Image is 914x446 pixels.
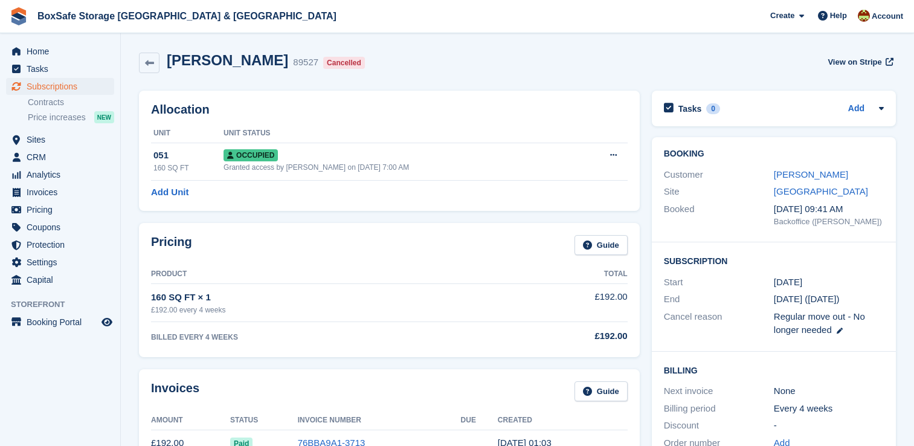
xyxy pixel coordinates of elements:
a: Guide [574,381,628,401]
span: Tasks [27,60,99,77]
div: Cancel reason [664,310,774,337]
span: View on Stripe [828,56,881,68]
a: menu [6,131,114,148]
h2: Subscription [664,254,884,267]
h2: Invoices [151,381,199,401]
div: 0 [706,103,720,114]
a: Contracts [28,97,114,108]
div: End [664,292,774,306]
div: Cancelled [323,57,365,69]
a: Price increases NEW [28,111,114,124]
h2: Booking [664,149,884,159]
span: Help [830,10,847,22]
div: 160 SQ FT [153,163,224,173]
h2: Allocation [151,103,628,117]
span: Account [872,10,903,22]
div: - [774,419,884,433]
th: Unit Status [224,124,579,143]
th: Amount [151,411,230,430]
a: menu [6,314,114,331]
div: Booked [664,202,774,228]
th: Product [151,265,497,284]
span: Create [770,10,794,22]
div: None [774,384,884,398]
a: Add [848,102,864,116]
span: Regular move out - No longer needed [774,311,865,335]
div: Granted access by [PERSON_NAME] on [DATE] 7:00 AM [224,162,579,173]
a: [GEOGRAPHIC_DATA] [774,186,868,196]
div: Billing period [664,402,774,416]
div: Every 4 weeks [774,402,884,416]
span: Capital [27,271,99,288]
time: 2025-06-12 00:00:00 UTC [774,276,802,289]
a: menu [6,184,114,201]
img: Kim [858,10,870,22]
div: Start [664,276,774,289]
th: Status [230,411,298,430]
div: BILLED EVERY 4 WEEKS [151,332,497,343]
span: Settings [27,254,99,271]
a: View on Stripe [823,52,896,72]
div: 051 [153,149,224,163]
a: menu [6,166,114,183]
a: Guide [574,235,628,255]
a: Add Unit [151,186,188,199]
span: Price increases [28,112,86,123]
div: £192.00 every 4 weeks [151,305,497,315]
span: Invoices [27,184,99,201]
a: Preview store [100,315,114,329]
div: £192.00 [497,329,628,343]
img: stora-icon-8386f47178a22dfd0bd8f6a31ec36ba5ce8667c1dd55bd0f319d3a0aa187defe.svg [10,7,28,25]
a: menu [6,43,114,60]
th: Invoice Number [298,411,461,430]
div: 89527 [293,56,318,69]
div: Discount [664,419,774,433]
span: Occupied [224,149,278,161]
div: NEW [94,111,114,123]
a: menu [6,236,114,253]
span: Coupons [27,219,99,236]
a: menu [6,201,114,218]
div: Next invoice [664,384,774,398]
a: menu [6,60,114,77]
span: Pricing [27,201,99,218]
div: 160 SQ FT × 1 [151,291,497,305]
span: Storefront [11,299,120,311]
td: £192.00 [497,283,628,322]
th: Due [461,411,498,430]
span: Sites [27,131,99,148]
div: [DATE] 09:41 AM [774,202,884,216]
span: Subscriptions [27,78,99,95]
a: menu [6,219,114,236]
h2: Billing [664,364,884,376]
a: menu [6,254,114,271]
a: menu [6,149,114,166]
th: Created [498,411,628,430]
a: [PERSON_NAME] [774,169,848,179]
div: Customer [664,168,774,182]
div: Site [664,185,774,199]
span: Booking Portal [27,314,99,331]
a: menu [6,271,114,288]
span: Protection [27,236,99,253]
span: CRM [27,149,99,166]
span: Analytics [27,166,99,183]
h2: [PERSON_NAME] [167,52,288,68]
h2: Pricing [151,235,192,255]
th: Total [497,265,628,284]
a: BoxSafe Storage [GEOGRAPHIC_DATA] & [GEOGRAPHIC_DATA] [33,6,341,26]
th: Unit [151,124,224,143]
h2: Tasks [678,103,702,114]
a: menu [6,78,114,95]
span: Home [27,43,99,60]
span: [DATE] ([DATE]) [774,294,840,304]
div: Backoffice ([PERSON_NAME]) [774,216,884,228]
